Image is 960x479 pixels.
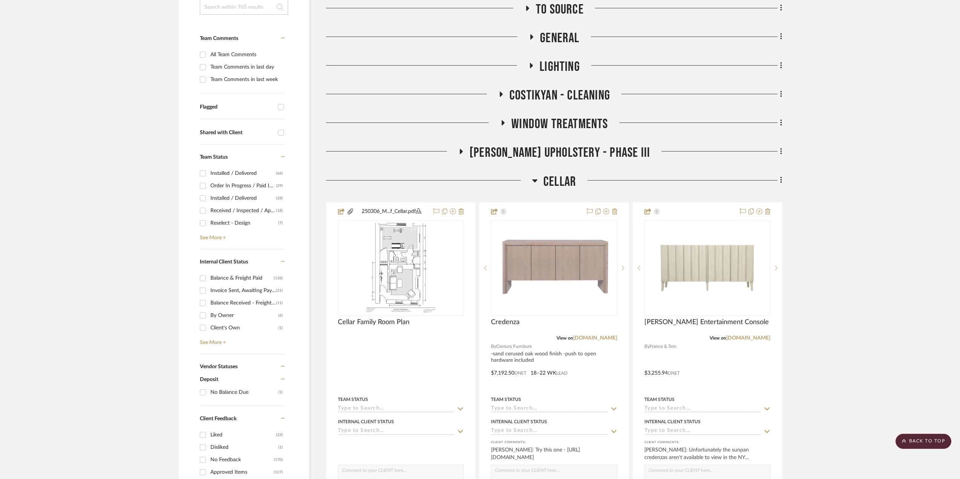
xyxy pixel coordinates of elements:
[210,429,276,441] div: Liked
[491,428,608,435] input: Type to Search…
[276,167,283,179] div: (66)
[491,343,496,350] span: By
[210,167,276,179] div: Installed / Delivered
[276,205,283,217] div: (18)
[896,434,951,449] scroll-to-top-button: BACK TO TOP
[338,418,394,425] div: Internal Client Status
[200,155,228,160] span: Team Status
[276,192,283,204] div: (28)
[200,36,238,41] span: Team Comments
[496,343,532,350] span: Century Furniture
[200,364,238,369] span: Vendor Statuses
[278,217,283,229] div: (7)
[210,61,283,73] div: Team Comments in last day
[276,180,283,192] div: (29)
[210,466,274,478] div: Approved Items
[274,272,283,284] div: (136)
[200,377,218,382] span: Deposit
[491,220,616,315] div: 0
[276,429,283,441] div: (23)
[210,192,276,204] div: Installed / Delivered
[491,446,617,461] div: [PERSON_NAME]: Try this one - [URL][DOMAIN_NAME]
[210,205,276,217] div: Received / Inspected / Approved
[660,221,755,315] img: Augusto Entertainment Console
[354,207,429,216] button: 250306_M...f_Cellar.pdf
[276,297,283,309] div: (11)
[338,396,368,403] div: Team Status
[710,336,726,340] span: View on
[210,454,274,466] div: No Feedback
[278,386,283,398] div: (1)
[198,334,285,346] a: See More +
[210,285,276,297] div: Invoice Sent, Awaiting Payment
[492,228,616,308] img: Credenza
[200,130,274,136] div: Shared with Client
[557,336,573,340] span: View on
[338,406,455,413] input: Type to Search…
[338,318,409,326] span: Cellar Family Room Plan
[491,418,547,425] div: Internal Client Status
[278,322,283,334] div: (1)
[491,318,520,326] span: Credenza
[644,418,701,425] div: Internal Client Status
[210,297,276,309] div: Balance Received - Freight Due
[278,441,283,453] div: (1)
[644,396,675,403] div: Team Status
[200,259,248,265] span: Internal Client Status
[276,285,283,297] div: (21)
[200,104,274,110] div: Flagged
[365,221,437,315] img: Cellar Family Room Plan
[274,466,283,478] div: (127)
[491,406,608,413] input: Type to Search…
[210,309,278,321] div: By Owner
[210,217,278,229] div: Reselect - Design
[210,180,276,192] div: Order In Progress / Paid In Full w/ Freight, No Balance due
[200,416,236,421] span: Client Feedback
[210,49,283,61] div: All Team Comments
[511,116,608,132] span: Window Treatments
[491,396,521,403] div: Team Status
[644,428,761,435] input: Type to Search…
[543,174,576,190] span: Cellar
[644,318,769,326] span: [PERSON_NAME] Entertainment Console
[540,59,580,75] span: Lighting
[509,87,610,104] span: Costikyan - Cleaning
[726,335,770,341] a: [DOMAIN_NAME]
[644,446,770,461] div: [PERSON_NAME]: Unfortunately the sunpan credenzas aren't available to view in the NY showroom... ...
[210,386,278,398] div: No Balance Due
[198,229,285,241] a: See More +
[644,406,761,413] input: Type to Search…
[469,145,650,161] span: [PERSON_NAME] Upholstery - Phase III
[210,441,278,453] div: Disliked
[536,2,584,18] span: To Source
[210,322,278,334] div: Client's Own
[274,454,283,466] div: (170)
[650,343,676,350] span: France & Son
[540,30,579,46] span: General
[338,428,455,435] input: Type to Search…
[210,272,274,284] div: Balance & Freight Paid
[645,220,770,315] div: 0
[573,335,617,341] a: [DOMAIN_NAME]
[210,73,283,86] div: Team Comments in last week
[644,343,650,350] span: By
[278,309,283,321] div: (6)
